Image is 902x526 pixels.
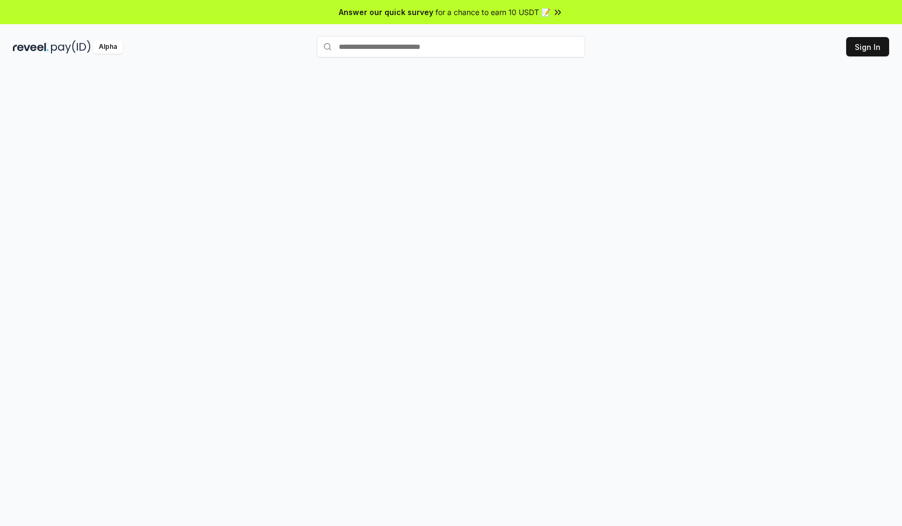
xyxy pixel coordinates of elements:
[93,40,123,54] div: Alpha
[13,40,49,54] img: reveel_dark
[435,6,550,18] span: for a chance to earn 10 USDT 📝
[51,40,91,54] img: pay_id
[339,6,433,18] span: Answer our quick survey
[846,37,889,56] button: Sign In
